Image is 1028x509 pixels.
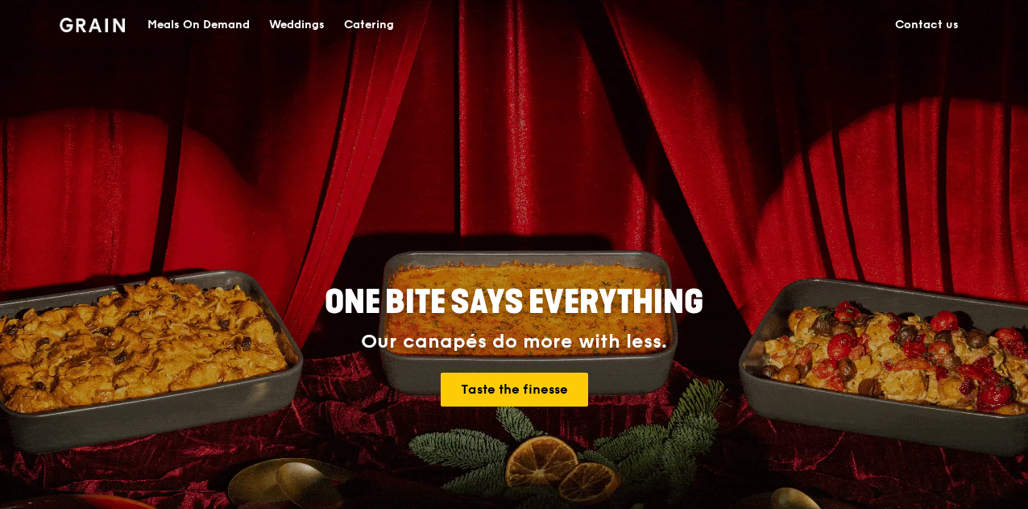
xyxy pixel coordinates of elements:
div: Meals On Demand [147,1,250,49]
img: Grain [60,18,125,32]
a: Weddings [259,1,334,49]
a: Catering [334,1,404,49]
span: ONE BITE SAYS EVERYTHING [325,283,703,322]
div: Our canapés do more with less. [224,331,804,353]
a: Taste the finesse [441,373,588,407]
div: Catering [344,1,394,49]
a: Contact us [885,1,968,49]
div: Weddings [269,1,325,49]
